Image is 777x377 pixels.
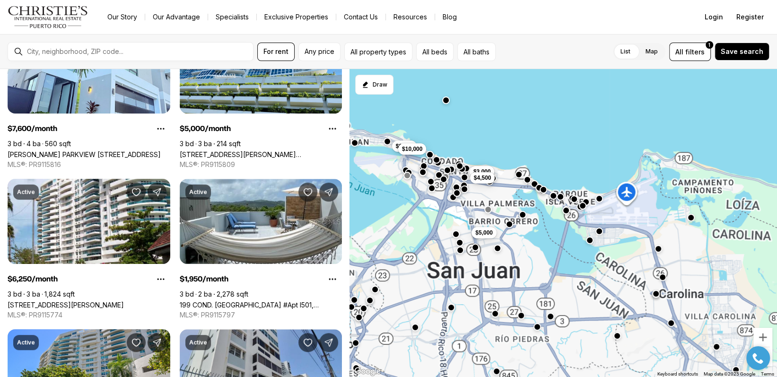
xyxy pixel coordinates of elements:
button: Property options [323,119,342,138]
span: Register [736,13,764,21]
button: $4,500 [470,172,495,184]
span: $3,000 [473,168,491,175]
button: Allfilters1 [669,43,711,61]
a: Our Advantage [145,10,208,24]
span: All [675,47,683,57]
span: Save search [721,48,763,55]
button: $3,000 [470,166,495,177]
span: $5,000 [475,229,493,237]
button: For rent [257,43,295,61]
button: $10,000 [398,143,426,155]
span: For rent [263,48,288,55]
button: Share Property [148,333,166,352]
span: Map data ©2025 Google [704,371,755,377]
p: Active [189,188,207,196]
button: All baths [457,43,496,61]
button: $6,250 [392,140,417,152]
button: Save Property: 60 TAFT #4 [298,333,317,352]
button: Share Property [319,333,338,352]
button: Zoom in [753,328,772,347]
a: 48 LUIS MUNOZ RIVERA #2701, SAN JUAN PR, 00918 [180,150,342,158]
a: 199 COND. PASEO DEL REY #Apt I501, CAROLINA PR, 00987 [180,301,342,309]
button: Any price [298,43,340,61]
span: $6,250 [396,142,413,150]
a: Resources [386,10,435,24]
label: Map [638,43,665,60]
span: $10,000 [402,145,422,153]
p: Active [17,188,35,196]
p: Active [17,339,35,346]
button: Save search [715,43,769,61]
a: RIVERA PARKVIEW CALLE JASPER #122, BAYAMON PR, 00959 [8,150,161,158]
p: Active [189,339,207,346]
label: List [613,43,638,60]
button: Register [731,8,769,26]
a: Exclusive Properties [257,10,336,24]
span: Login [705,13,723,21]
a: Specialists [208,10,256,24]
a: 550 AVE CONSTITUCION #1008, SAN JUAN PR, 00907 [8,301,124,309]
button: All property types [344,43,412,61]
button: Share Property [148,183,166,202]
button: $5,000 [471,227,497,238]
img: logo [8,6,88,28]
iframe: To enrich screen reader interactions, please activate Accessibility in Grammarly extension settings [742,342,775,375]
span: filters [685,47,705,57]
span: Any price [305,48,334,55]
span: $4,500 [474,174,491,182]
button: Save Property: 550 AVE CONSTITUCION #1008 [127,183,146,202]
button: Save Property: 199 COND. PASEO DEL REY #Apt I501 [298,183,317,202]
a: Our Story [100,10,145,24]
button: $8,000 [469,167,494,178]
button: Login [699,8,729,26]
button: All beds [416,43,454,61]
button: Share Property [319,183,338,202]
button: Save Property: 550 CONSTITUCION AVENUE #PH 1605 [127,333,146,352]
button: Start drawing [355,75,393,95]
button: Property options [323,270,342,289]
button: Property options [151,119,170,138]
button: Property options [151,270,170,289]
a: Blog [435,10,464,24]
button: Contact Us [336,10,385,24]
span: 1 [708,41,710,49]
